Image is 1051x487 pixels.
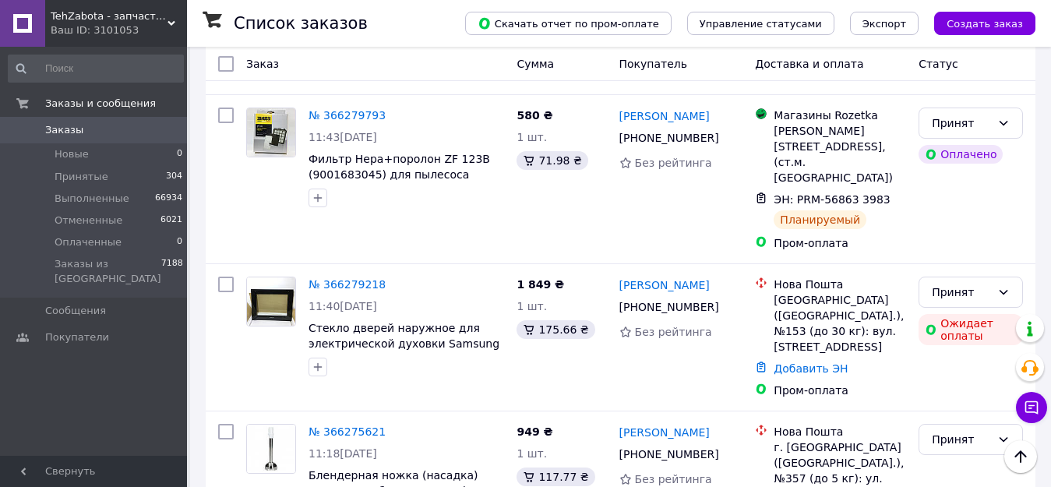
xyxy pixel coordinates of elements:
[309,447,377,460] span: 11:18[DATE]
[517,468,594,486] div: 117.77 ₴
[517,447,547,460] span: 1 шт.
[919,145,1003,164] div: Оплачено
[309,153,501,212] a: Фильтр Hepa+поролон ZF 123B (9001683045) для пылесоса Zanussi CycloneClassic ZAN1900EL, ZAN1910EL...
[45,330,109,344] span: Покупатели
[45,97,156,111] span: Заказы и сообщения
[177,147,182,161] span: 0
[774,362,848,375] a: Добавить ЭН
[850,12,919,35] button: Экспорт
[774,210,866,229] div: Планируемый
[774,193,890,206] span: ЭН: PRM-56863 3983
[687,12,834,35] button: Управление статусами
[517,278,564,291] span: 1 849 ₴
[247,277,295,326] img: Фото товару
[246,108,296,157] a: Фото товару
[517,425,552,438] span: 949 ₴
[309,300,377,312] span: 11:40[DATE]
[700,18,822,30] span: Управление статусами
[517,109,552,122] span: 580 ₴
[309,278,386,291] a: № 366279218
[1004,440,1037,473] button: Наверх
[160,214,182,228] span: 6021
[947,18,1023,30] span: Создать заказ
[161,257,183,285] span: 7188
[774,235,906,251] div: Пром-оплата
[619,425,710,440] a: [PERSON_NAME]
[309,109,386,122] a: № 366279793
[517,320,594,339] div: 175.66 ₴
[55,235,122,249] span: Оплаченные
[919,314,1023,345] div: Ожидает оплаты
[55,192,129,206] span: Выполненные
[774,108,906,123] div: Магазины Rozetka
[919,58,958,70] span: Статус
[55,170,108,184] span: Принятые
[619,132,719,144] span: [PHONE_NUMBER]
[932,431,991,448] div: Принят
[932,115,991,132] div: Принят
[774,277,906,292] div: Нова Пошта
[155,192,182,206] span: 66934
[465,12,672,35] button: Скачать отчет по пром-оплате
[309,131,377,143] span: 11:43[DATE]
[45,123,83,137] span: Заказы
[55,257,161,285] span: Заказы из [GEOGRAPHIC_DATA]
[247,425,295,473] img: Фото товару
[619,58,688,70] span: Покупатель
[166,170,182,184] span: 304
[774,383,906,398] div: Пром-оплата
[55,214,122,228] span: Отмененные
[1016,392,1047,423] button: Чат с покупателем
[619,448,719,461] span: [PHONE_NUMBER]
[755,58,863,70] span: Доставка и оплата
[635,473,712,485] span: Без рейтинга
[774,292,906,355] div: [GEOGRAPHIC_DATA] ([GEOGRAPHIC_DATA].), №153 (до 30 кг): вул. [STREET_ADDRESS]
[517,300,547,312] span: 1 шт.
[51,23,187,37] div: Ваш ID: 3101053
[619,301,719,313] span: [PHONE_NUMBER]
[247,108,295,157] img: Фото товару
[934,12,1035,35] button: Создать заказ
[177,235,182,249] span: 0
[246,424,296,474] a: Фото товару
[919,16,1035,29] a: Создать заказ
[619,277,710,293] a: [PERSON_NAME]
[517,131,547,143] span: 1 шт.
[55,147,89,161] span: Новые
[45,304,106,318] span: Сообщения
[51,9,168,23] span: TehZabota - запчасти и аксессуары для бытовой техники
[517,58,554,70] span: Сумма
[309,322,499,365] a: Стекло дверей наружное для электрической духовки Samsung DG94-00436D
[517,151,587,170] div: 71.98 ₴
[774,123,906,185] div: [PERSON_NAME][STREET_ADDRESS], (ст.м. [GEOGRAPHIC_DATA])
[932,284,991,301] div: Принят
[234,14,368,33] h1: Список заказов
[478,16,659,30] span: Скачать отчет по пром-оплате
[8,55,184,83] input: Поиск
[635,326,712,338] span: Без рейтинга
[246,58,279,70] span: Заказ
[774,424,906,439] div: Нова Пошта
[635,157,712,169] span: Без рейтинга
[862,18,906,30] span: Экспорт
[619,108,710,124] a: [PERSON_NAME]
[246,277,296,326] a: Фото товару
[309,425,386,438] a: № 366275621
